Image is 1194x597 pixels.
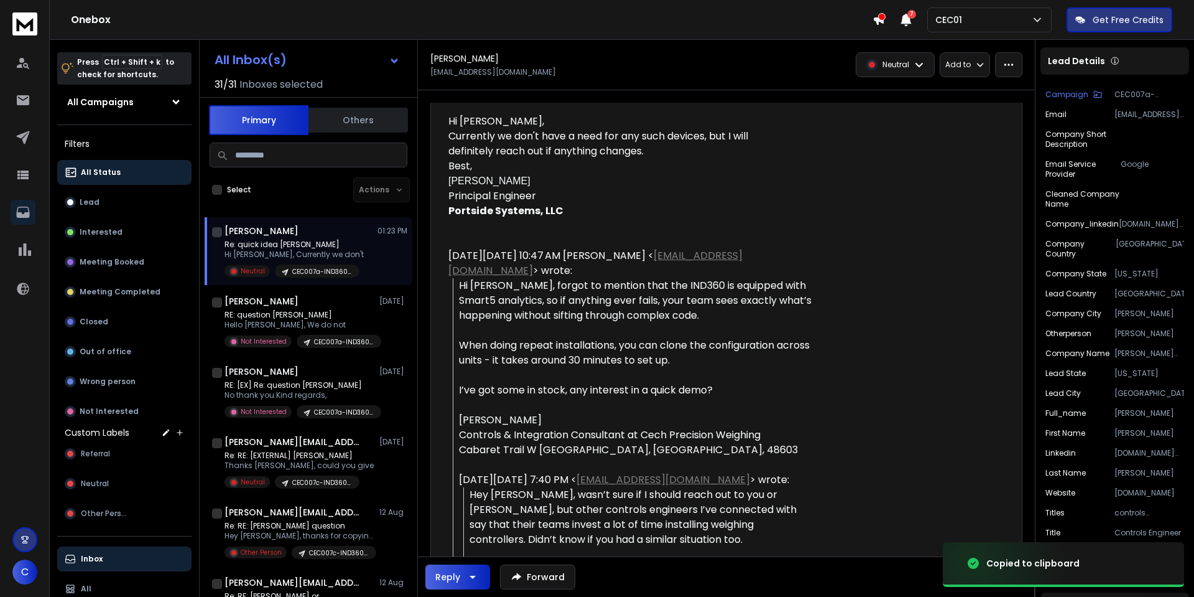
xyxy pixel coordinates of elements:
[1045,189,1127,209] p: cleaned company name
[224,506,361,519] h1: [PERSON_NAME][EMAIL_ADDRESS][PERSON_NAME][DOMAIN_NAME] +2
[448,248,812,278] div: [DATE][DATE] 10:47 AM [PERSON_NAME] < > wrote:
[81,509,131,519] span: Other Person
[57,280,192,304] button: Meeting Completed
[1045,428,1085,438] p: First Name
[81,449,110,459] span: Referral
[241,266,265,276] p: Neutral
[71,12,872,27] h1: Onebox
[377,226,407,236] p: 01:23 PM
[1045,329,1091,339] p: otherperson
[1116,239,1184,259] p: [GEOGRAPHIC_DATA]
[224,250,364,260] p: Hi [PERSON_NAME], Currently we don't
[1048,55,1105,67] p: Lead Details
[1114,289,1184,299] p: [GEOGRAPHIC_DATA]
[448,248,743,278] a: [EMAIL_ADDRESS][DOMAIN_NAME]
[379,296,407,306] p: [DATE]
[81,554,103,564] p: Inbox
[57,501,192,526] button: Other Person
[500,565,575,590] button: Forward
[224,295,298,308] h1: [PERSON_NAME]
[57,339,192,364] button: Out of office
[379,578,407,588] p: 12 Aug
[1045,219,1119,229] p: company_linkedin
[57,160,192,185] button: All Status
[425,565,490,590] button: Reply
[1045,129,1129,149] p: company short description
[1114,488,1184,498] p: [DOMAIN_NAME]
[80,317,108,327] p: Closed
[224,531,374,541] p: Hey [PERSON_NAME], thanks for copying
[935,14,967,26] p: CEC01
[1114,448,1184,458] p: [DOMAIN_NAME][URL]
[224,436,361,448] h1: [PERSON_NAME][EMAIL_ADDRESS][PERSON_NAME][DOMAIN_NAME]
[308,106,408,134] button: Others
[81,584,91,594] p: All
[986,557,1080,570] div: Copied to clipboard
[1114,388,1184,398] p: [GEOGRAPHIC_DATA]
[224,461,374,471] p: Thanks [PERSON_NAME], could you give
[1045,508,1065,518] p: titles
[1045,528,1060,538] p: title
[1114,309,1184,319] p: [PERSON_NAME]
[241,407,287,416] p: Not Interested
[80,347,131,357] p: Out of office
[241,548,282,557] p: Other Person
[80,227,123,237] p: Interested
[1114,349,1184,359] p: [PERSON_NAME] Engineering
[459,428,812,443] div: Controls & Integration Consultant at Cech Precision Weighing
[57,220,192,245] button: Interested
[459,338,812,368] div: When doing repeat installations, you can clone the configuration across units - it takes around 3...
[224,320,374,330] p: Hello [PERSON_NAME], We do not
[224,225,298,237] h1: [PERSON_NAME]
[430,52,499,65] h1: [PERSON_NAME]
[12,560,37,585] button: C
[459,472,812,487] div: [DATE][DATE] 7:40 PM < > wrote:
[448,204,563,218] b: Portside Systems, LLC
[224,576,361,589] h1: [PERSON_NAME][EMAIL_ADDRESS][DOMAIN_NAME]
[448,159,812,174] div: Best,
[57,369,192,394] button: Wrong person
[1114,408,1184,418] p: [PERSON_NAME]
[882,60,909,70] p: Neutral
[205,47,410,72] button: All Inbox(s)
[1045,309,1101,319] p: company city
[77,56,174,81] p: Press to check for shortcuts.
[1045,159,1121,179] p: email service provider
[57,441,192,466] button: Referral
[57,399,192,424] button: Not Interested
[1119,219,1184,229] p: [DOMAIN_NAME][URL][PERSON_NAME]
[430,67,556,77] p: [EMAIL_ADDRESS][DOMAIN_NAME]
[57,309,192,334] button: Closed
[1045,90,1088,100] p: Campaign
[1114,508,1184,518] p: controls engineers
[57,471,192,496] button: Neutral
[241,477,265,487] p: Neutral
[1045,349,1109,359] p: Company Name
[1114,110,1184,120] p: [EMAIL_ADDRESS][DOMAIN_NAME]
[1114,428,1184,438] p: [PERSON_NAME]
[945,60,971,70] p: Add to
[292,267,352,276] p: CEC007a-IND360-integrators-bucket1
[379,507,407,517] p: 12 Aug
[80,197,99,207] p: Lead
[67,96,134,108] h1: All Campaigns
[459,278,812,323] div: Hi [PERSON_NAME], forgot to mention that the IND360 is equipped with Smart5 analytics, so if anyt...
[576,472,750,487] a: [EMAIL_ADDRESS][DOMAIN_NAME]
[81,479,109,489] span: Neutral
[57,250,192,275] button: Meeting Booked
[57,547,192,571] button: Inbox
[292,478,352,487] p: CEC007c-IND360-integrators-bucket3
[448,129,812,159] div: Currently we don't have a need for any such devices, but I will definitely reach out if anything ...
[1114,369,1184,378] p: [US_STATE]
[57,135,192,153] h3: Filters
[227,185,251,195] label: Select
[239,77,323,92] h3: Inboxes selected
[1093,14,1164,26] p: Get Free Credits
[1045,488,1075,498] p: website
[314,337,374,347] p: CEC007a-IND360-integrators-bucket1
[1045,388,1081,398] p: lead city
[102,55,162,69] span: Ctrl + Shift + k
[459,443,812,458] div: Cabaret Trail W [GEOGRAPHIC_DATA], [GEOGRAPHIC_DATA], 48603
